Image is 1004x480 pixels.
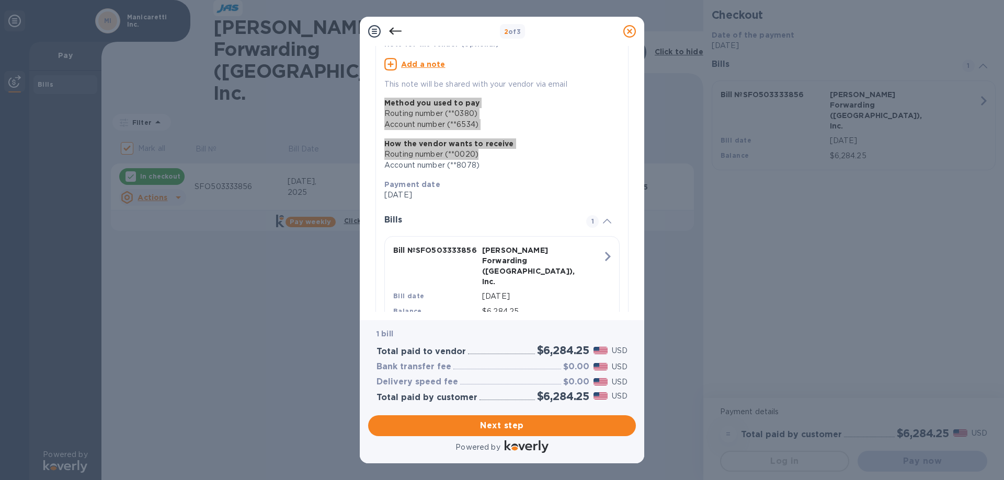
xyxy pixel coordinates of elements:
p: USD [612,377,627,388]
b: 1 bill [376,330,393,338]
p: [DATE] [384,190,611,201]
h3: Bank transfer fee [376,362,451,372]
p: Powered by [455,442,500,453]
h3: Total paid to vendor [376,347,466,357]
div: Account number (**6534) [384,119,611,130]
b: Payment date [384,180,440,189]
span: 1 [586,215,599,228]
h3: Delivery speed fee [376,377,458,387]
p: [PERSON_NAME] Forwarding ([GEOGRAPHIC_DATA]), Inc. [482,245,567,287]
p: This note will be shared with your vendor via email [384,79,620,90]
span: Next step [376,419,627,432]
span: 2 [504,28,508,36]
img: USD [594,378,608,385]
img: USD [594,363,608,370]
h3: Total paid by customer [376,393,477,403]
img: USD [594,347,608,354]
p: USD [612,345,627,356]
img: USD [594,392,608,400]
b: How the vendor wants to receive [384,139,514,148]
b: of 3 [504,28,521,36]
b: Balance [393,307,422,315]
b: Method you used to pay [384,99,480,107]
div: Account number (**8078) [384,160,611,171]
p: Bill № SFO503333856 [393,245,478,255]
button: Next step [368,415,636,436]
img: Logo [505,440,549,453]
b: Bill date [393,292,425,300]
div: Routing number (**0380) [384,108,611,119]
div: Routing number (**0020) [384,149,611,160]
h2: $6,284.25 [537,390,589,403]
p: [DATE] [482,291,602,302]
u: Add a note [401,60,446,68]
button: Bill №SFO503333856[PERSON_NAME] Forwarding ([GEOGRAPHIC_DATA]), Inc.Bill date[DATE]Balance$6,284.25 [384,236,620,326]
p: USD [612,391,627,402]
h2: $6,284.25 [537,344,589,357]
p: $6,284.25 [482,306,602,317]
b: Note for the vendor (optional) [384,40,499,48]
h3: Bills [384,215,574,225]
h3: $0.00 [563,362,589,372]
p: USD [612,361,627,372]
h3: $0.00 [563,377,589,387]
